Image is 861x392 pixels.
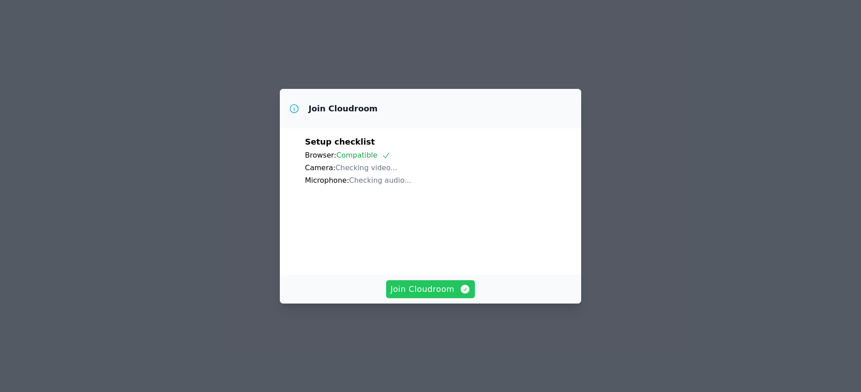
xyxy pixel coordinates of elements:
span: Setup checklist [305,137,375,146]
span: Browser: [305,151,336,159]
span: Checking audio... [349,176,411,185]
span: Checking video... [335,163,397,172]
span: Compatible [336,151,391,159]
span: Microphone: [305,176,349,185]
h3: Join Cloudroom [309,103,378,114]
span: Join Cloudroom [391,283,471,295]
button: Join Cloudroom [386,280,475,298]
span: Camera: [305,163,335,172]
